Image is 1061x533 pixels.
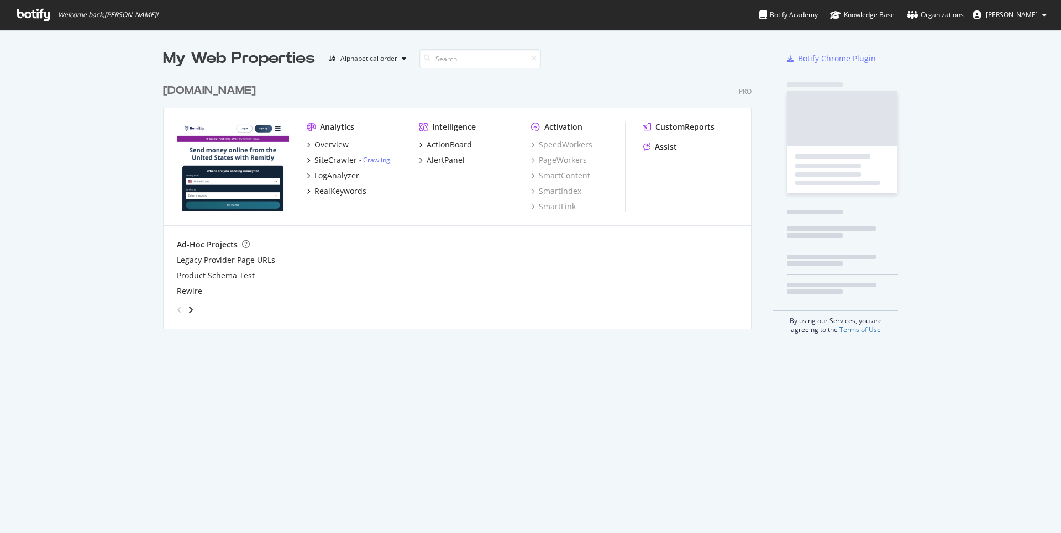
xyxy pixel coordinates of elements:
div: Botify Chrome Plugin [798,53,876,64]
div: - [359,155,390,165]
div: Analytics [320,122,354,133]
div: [DOMAIN_NAME] [163,83,256,99]
div: RealKeywords [314,186,366,197]
div: grid [163,70,760,329]
span: Welcome back, [PERSON_NAME] ! [58,10,158,19]
button: [PERSON_NAME] [964,6,1055,24]
div: Organizations [907,9,964,20]
div: Intelligence [432,122,476,133]
div: CustomReports [655,122,715,133]
div: Knowledge Base [830,9,895,20]
div: Alphabetical order [340,55,397,62]
a: Product Schema Test [177,270,255,281]
a: Botify Chrome Plugin [787,53,876,64]
a: Terms of Use [839,325,881,334]
div: My Web Properties [163,48,315,70]
a: ActionBoard [419,139,472,150]
a: SpeedWorkers [531,139,592,150]
a: SmartLink [531,201,576,212]
div: SiteCrawler [314,155,357,166]
a: Overview [307,139,349,150]
div: Botify Academy [759,9,818,20]
a: SiteCrawler- Crawling [307,155,390,166]
a: CustomReports [643,122,715,133]
a: Rewire [177,286,202,297]
a: SmartContent [531,170,590,181]
input: Search [419,49,541,68]
div: Overview [314,139,349,150]
div: AlertPanel [427,155,465,166]
a: Legacy Provider Page URLs [177,255,275,266]
div: angle-left [172,301,187,319]
a: Crawling [363,155,390,165]
a: LogAnalyzer [307,170,359,181]
button: Alphabetical order [324,50,411,67]
a: PageWorkers [531,155,587,166]
div: Ad-Hoc Projects [177,239,238,250]
a: Assist [643,141,677,152]
div: angle-right [187,304,195,315]
div: Activation [544,122,582,133]
a: AlertPanel [419,155,465,166]
img: remitly.com [177,122,289,211]
div: Assist [655,141,677,152]
div: LogAnalyzer [314,170,359,181]
a: RealKeywords [307,186,366,197]
a: SmartIndex [531,186,581,197]
div: By using our Services, you are agreeing to the [773,310,898,334]
a: [DOMAIN_NAME] [163,83,260,99]
div: Pro [739,87,752,96]
div: ActionBoard [427,139,472,150]
span: Oksana Salvarovska [986,10,1038,19]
